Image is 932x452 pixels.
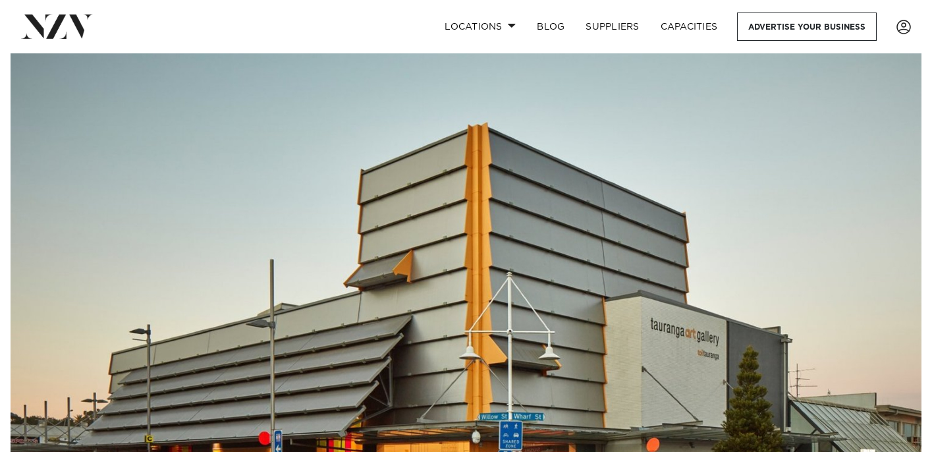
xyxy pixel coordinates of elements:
[650,13,728,41] a: Capacities
[21,14,93,38] img: nzv-logo.png
[737,13,877,41] a: Advertise your business
[575,13,649,41] a: SUPPLIERS
[526,13,575,41] a: BLOG
[434,13,526,41] a: Locations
